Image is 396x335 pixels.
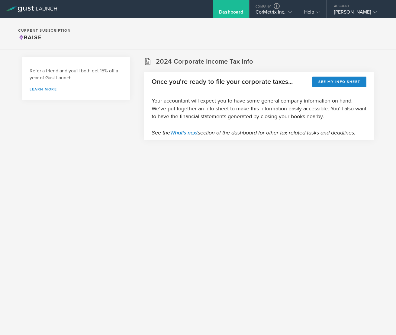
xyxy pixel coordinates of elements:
div: Help [304,9,320,18]
div: [PERSON_NAME] [334,9,385,18]
h2: 2024 Corporate Income Tax Info [156,57,253,66]
div: Dashboard [219,9,243,18]
a: Learn more [30,87,123,91]
p: Your accountant will expect you to have some general company information on hand. We've put toget... [152,97,366,120]
div: CorMetrix Inc. [256,9,291,18]
h3: Refer a friend and you'll both get 15% off a year of Gust Launch. [30,68,123,81]
iframe: Chat Widget [366,306,396,335]
h2: Current Subscription [18,29,71,32]
span: Raise [18,34,42,41]
em: See the section of the dashboard for other tax related tasks and deadlines. [152,129,355,136]
h2: Once you're ready to file your corporate taxes... [152,77,293,86]
a: What's next [170,129,198,136]
button: See my info sheet [312,77,366,87]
